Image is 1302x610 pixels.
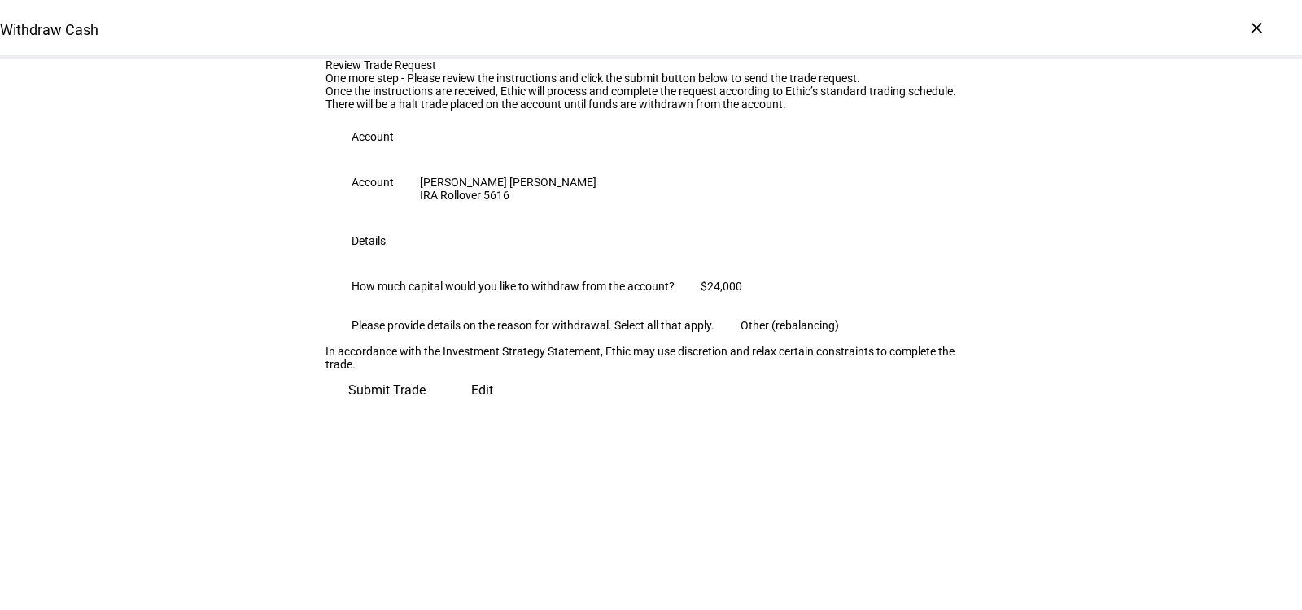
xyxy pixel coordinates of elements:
div: In accordance with the Investment Strategy Statement, Ethic may use discretion and relax certain ... [325,345,976,371]
div: Account [352,176,394,189]
span: Submit Trade [348,371,426,410]
div: Once the instructions are received, Ethic will process and complete the request according to Ethi... [325,85,976,98]
div: Details [352,234,386,247]
div: × [1243,15,1269,41]
div: How much capital would you like to withdraw from the account? [352,280,675,293]
button: Edit [448,371,516,410]
div: Review Trade Request [325,59,976,72]
div: [PERSON_NAME] [PERSON_NAME] [420,176,596,189]
div: Please provide details on the reason for withdrawal. Select all that apply. [352,319,714,332]
div: One more step - Please review the instructions and click the submit button below to send the trad... [325,72,976,85]
button: Submit Trade [325,371,448,410]
div: $24,000 [701,280,742,293]
div: There will be a halt trade placed on the account until funds are withdrawn from the account. [325,98,976,111]
span: Edit [471,371,493,410]
div: Account [352,130,394,143]
div: Other (rebalancing) [741,319,839,332]
div: IRA Rollover 5616 [420,189,596,202]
